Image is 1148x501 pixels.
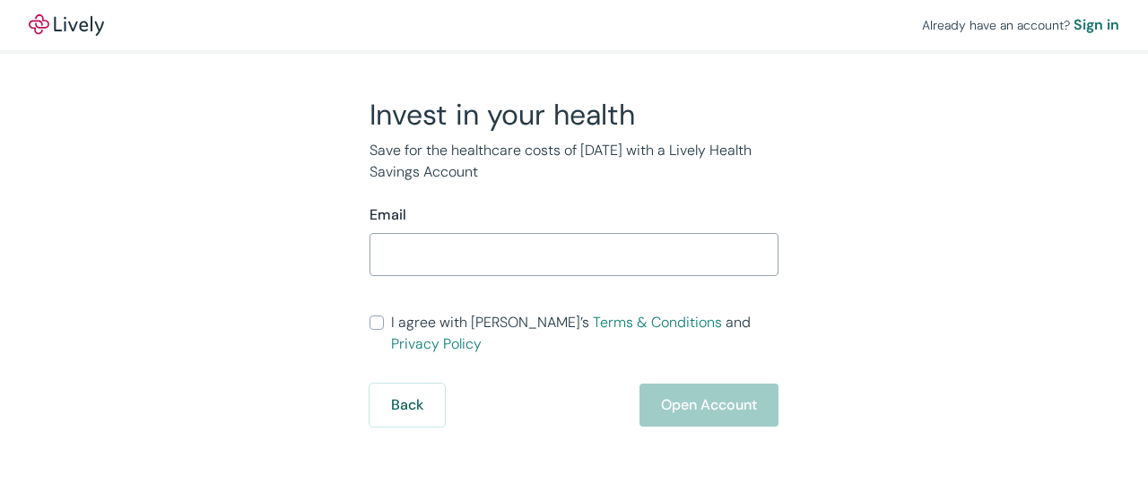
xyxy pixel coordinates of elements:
[391,334,482,353] a: Privacy Policy
[29,14,104,36] a: LivelyLively
[370,97,778,133] h2: Invest in your health
[1074,14,1119,36] a: Sign in
[370,140,778,183] p: Save for the healthcare costs of [DATE] with a Lively Health Savings Account
[593,313,722,332] a: Terms & Conditions
[29,14,104,36] img: Lively
[370,384,445,427] button: Back
[391,312,778,355] span: I agree with [PERSON_NAME]’s and
[370,204,406,226] label: Email
[922,14,1119,36] div: Already have an account?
